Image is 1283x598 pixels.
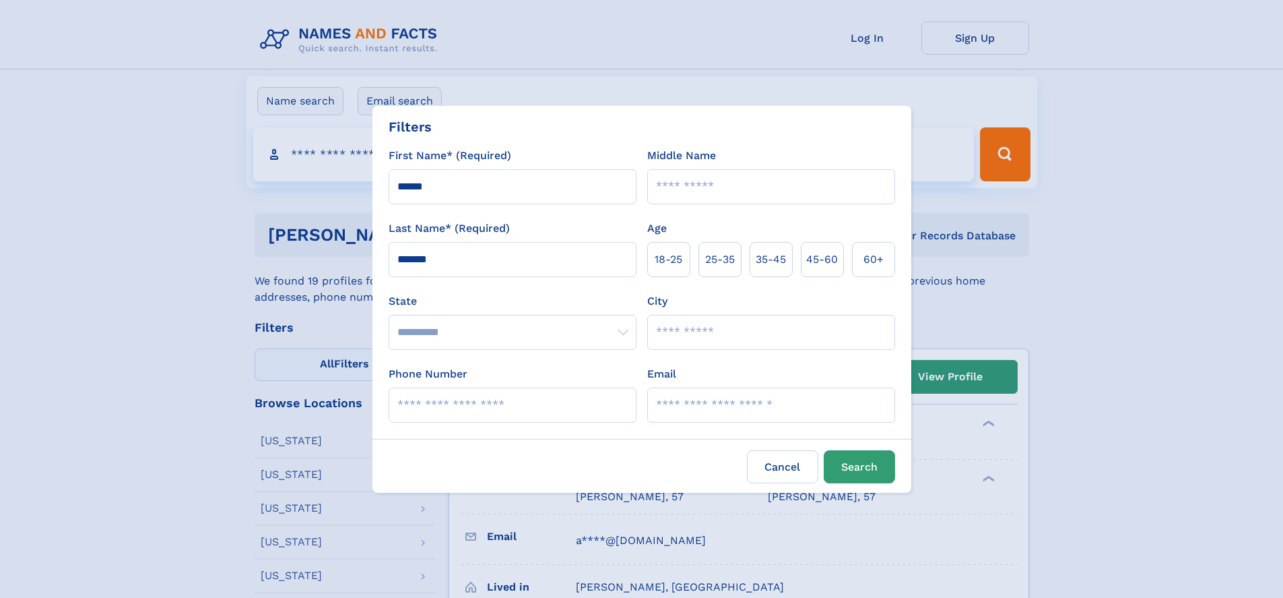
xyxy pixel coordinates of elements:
[806,251,838,268] span: 45‑60
[389,220,510,237] label: Last Name* (Required)
[389,117,432,137] div: Filters
[863,251,884,268] span: 60+
[756,251,786,268] span: 35‑45
[647,293,667,309] label: City
[389,366,467,382] label: Phone Number
[389,148,511,164] label: First Name* (Required)
[389,293,636,309] label: State
[647,148,716,164] label: Middle Name
[747,450,818,483] label: Cancel
[705,251,735,268] span: 25‑35
[824,450,895,483] button: Search
[647,220,667,237] label: Age
[655,251,682,268] span: 18‑25
[647,366,676,382] label: Email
